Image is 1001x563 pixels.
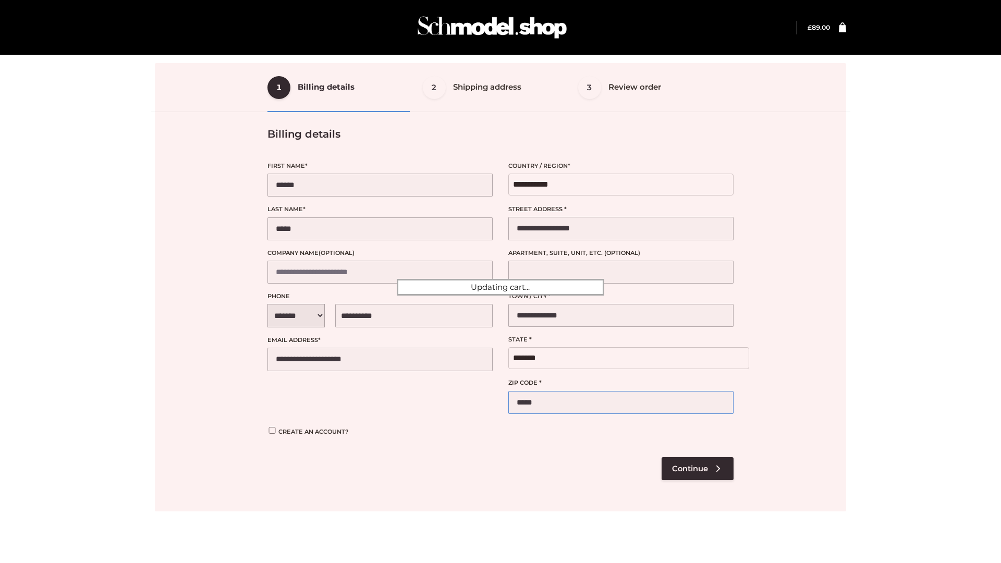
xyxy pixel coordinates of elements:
span: £ [808,23,812,31]
bdi: 89.00 [808,23,830,31]
img: Schmodel Admin 964 [414,7,570,48]
div: Updating cart... [397,279,604,296]
a: £89.00 [808,23,830,31]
